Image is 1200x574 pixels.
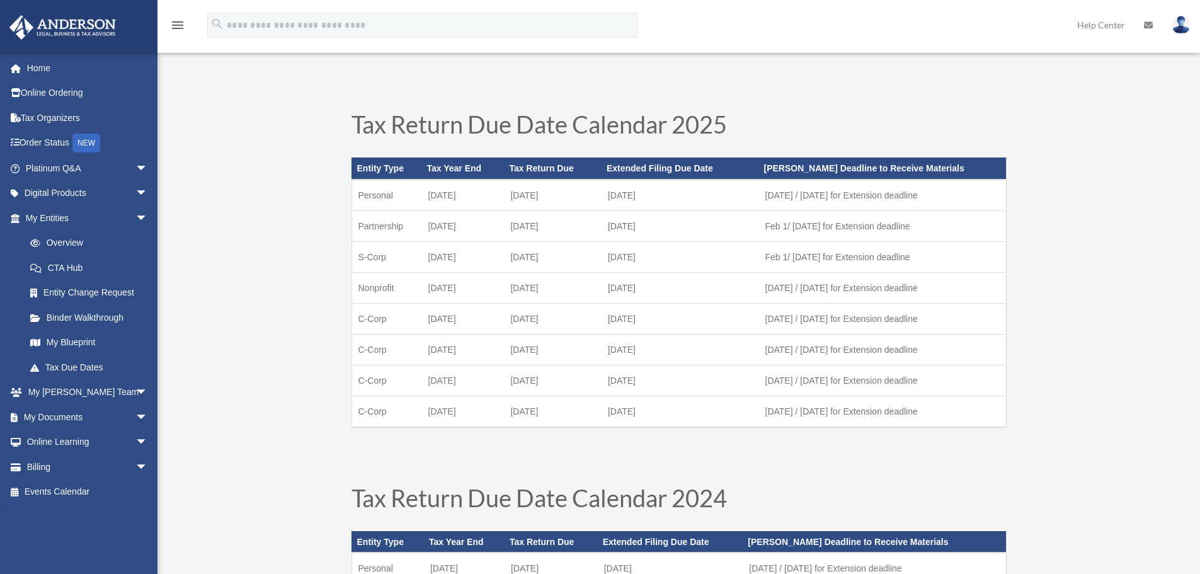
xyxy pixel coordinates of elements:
span: arrow_drop_down [135,454,161,480]
th: Entity Type [351,531,424,553]
td: S-Corp [351,241,422,272]
td: Feb 1/ [DATE] for Extension deadline [759,241,1006,272]
td: [DATE] [422,303,505,334]
td: [DATE] / [DATE] for Extension deadline [759,396,1006,427]
td: [DATE] [422,180,505,211]
a: Tax Due Dates [18,355,161,380]
a: CTA Hub [18,255,167,280]
td: C-Corp [351,303,422,334]
td: [DATE] [602,272,759,303]
td: C-Corp [351,334,422,365]
a: Tax Organizers [9,105,167,130]
a: My Documentsarrow_drop_down [9,405,167,430]
span: arrow_drop_down [135,430,161,456]
a: Billingarrow_drop_down [9,454,167,479]
td: [DATE] [422,210,505,241]
td: [DATE] [504,365,602,396]
td: [DATE] / [DATE] for Extension deadline [759,334,1006,365]
a: Home [9,55,167,81]
div: NEW [72,134,100,152]
i: search [210,17,224,31]
td: [DATE] / [DATE] for Extension deadline [759,365,1006,396]
td: [DATE] [422,241,505,272]
th: Tax Return Due [505,531,598,553]
td: Partnership [351,210,422,241]
td: [DATE] [504,210,602,241]
th: Tax Year End [422,158,505,179]
a: Events Calendar [9,479,167,505]
td: [DATE] [422,396,505,427]
a: Digital Productsarrow_drop_down [9,181,167,206]
span: arrow_drop_down [135,380,161,406]
a: Platinum Q&Aarrow_drop_down [9,156,167,181]
td: [DATE] [422,334,505,365]
th: Tax Return Due [504,158,602,179]
td: [DATE] / [DATE] for Extension deadline [759,180,1006,211]
td: [DATE] / [DATE] for Extension deadline [759,303,1006,334]
span: arrow_drop_down [135,205,161,231]
a: Entity Change Request [18,280,167,306]
a: Overview [18,231,167,256]
th: [PERSON_NAME] Deadline to Receive Materials [759,158,1006,179]
td: [DATE] [602,365,759,396]
td: [DATE] / [DATE] for Extension deadline [759,272,1006,303]
td: [DATE] [504,180,602,211]
a: Binder Walkthrough [18,305,167,330]
td: Feb 1/ [DATE] for Extension deadline [759,210,1006,241]
span: arrow_drop_down [135,181,161,207]
td: [DATE] [504,303,602,334]
td: [DATE] [602,241,759,272]
a: My Entitiesarrow_drop_down [9,205,167,231]
span: arrow_drop_down [135,405,161,430]
img: Anderson Advisors Platinum Portal [6,15,120,40]
td: Nonprofit [351,272,422,303]
td: [DATE] [422,272,505,303]
a: Online Ordering [9,81,167,106]
td: [DATE] [422,365,505,396]
td: [DATE] [602,396,759,427]
td: [DATE] [504,272,602,303]
td: [DATE] [504,396,602,427]
td: [DATE] [602,180,759,211]
a: Order StatusNEW [9,130,167,156]
td: C-Corp [351,365,422,396]
td: [DATE] [602,303,759,334]
h1: Tax Return Due Date Calendar 2024 [351,486,1007,516]
td: [DATE] [504,334,602,365]
td: Personal [351,180,422,211]
th: Entity Type [351,158,422,179]
a: menu [170,22,185,33]
td: C-Corp [351,396,422,427]
a: My [PERSON_NAME] Teamarrow_drop_down [9,380,167,405]
th: [PERSON_NAME] Deadline to Receive Materials [743,531,1006,553]
td: [DATE] [504,241,602,272]
a: Online Learningarrow_drop_down [9,430,167,455]
h1: Tax Return Due Date Calendar 2025 [351,112,1007,142]
img: User Pic [1172,16,1191,34]
a: My Blueprint [18,330,167,355]
td: [DATE] [602,334,759,365]
td: [DATE] [602,210,759,241]
i: menu [170,18,185,33]
th: Extended Filing Due Date [602,158,759,179]
th: Tax Year End [424,531,505,553]
span: arrow_drop_down [135,156,161,181]
th: Extended Filing Due Date [598,531,743,553]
